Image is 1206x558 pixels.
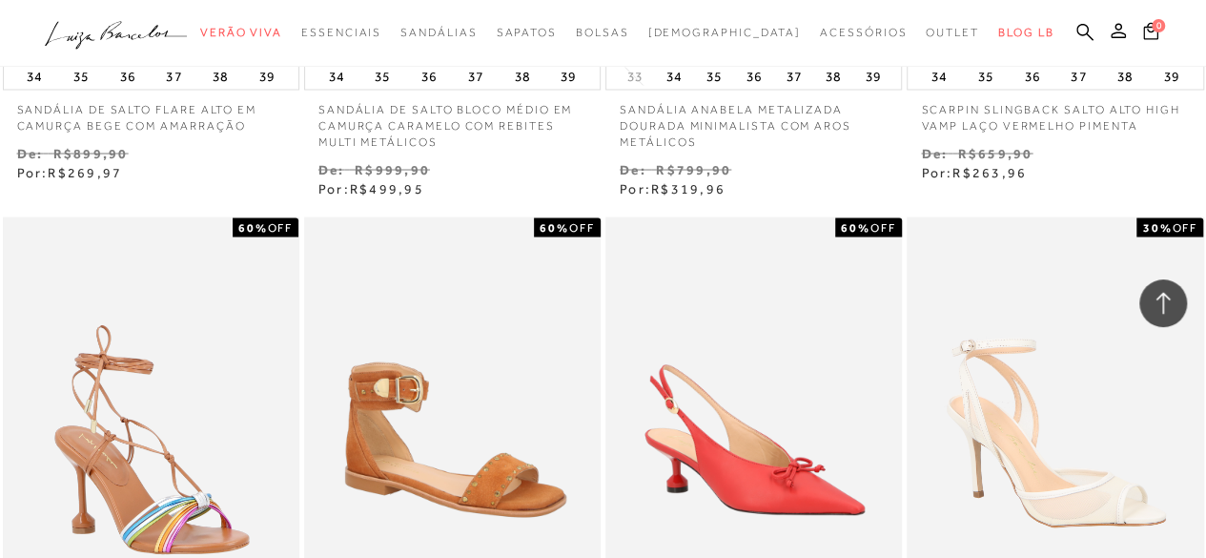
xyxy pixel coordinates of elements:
[820,15,907,51] a: noSubCategoriesText
[1152,19,1165,32] span: 0
[53,145,129,160] small: R$899,90
[318,180,424,196] span: Por:
[207,62,234,89] button: 38
[48,164,122,179] span: R$269,97
[1137,21,1164,47] button: 0
[1019,62,1046,89] button: 36
[860,62,887,89] button: 39
[301,15,381,51] a: noSubCategoriesText
[576,15,629,51] a: noSubCategoriesText
[68,62,94,89] button: 35
[957,145,1032,160] small: R$659,90
[921,164,1027,179] span: Por:
[998,26,1053,39] span: BLOG LB
[267,220,293,234] span: OFF
[160,62,187,89] button: 37
[555,62,582,89] button: 39
[200,15,282,51] a: noSubCategoriesText
[540,220,569,234] strong: 60%
[301,26,381,39] span: Essenciais
[651,180,726,196] span: R$319,96
[621,67,647,85] button: 33
[21,62,48,89] button: 34
[656,161,731,176] small: R$799,90
[701,62,727,89] button: 35
[998,15,1053,51] a: BLOG LB
[907,90,1203,134] a: SCARPIN SLINGBACK SALTO ALTO HIGH VAMP LAÇO VERMELHO PIMENTA
[1172,220,1197,234] span: OFF
[350,180,424,196] span: R$499,95
[462,62,489,89] button: 37
[952,164,1027,179] span: R$263,96
[972,62,999,89] button: 35
[355,161,430,176] small: R$999,90
[17,145,44,160] small: De:
[841,220,870,234] strong: 60%
[496,26,556,39] span: Sapatos
[200,26,282,39] span: Verão Viva
[114,62,141,89] button: 36
[17,164,123,179] span: Por:
[780,62,807,89] button: 37
[496,15,556,51] a: noSubCategoriesText
[1142,220,1172,234] strong: 30%
[921,145,948,160] small: De:
[620,161,646,176] small: De:
[605,90,902,149] a: SANDÁLIA ANABELA METALIZADA DOURADA MINIMALISTA COM AROS METÁLICOS
[254,62,280,89] button: 39
[238,220,268,234] strong: 60%
[369,62,396,89] button: 35
[620,180,726,196] span: Por:
[647,15,801,51] a: noSubCategoriesText
[400,26,477,39] span: Sandálias
[661,62,687,89] button: 34
[416,62,442,89] button: 36
[1112,62,1138,89] button: 38
[508,62,535,89] button: 38
[741,62,767,89] button: 36
[3,90,299,134] a: SANDÁLIA DE SALTO FLARE ALTO EM CAMURÇA BEGE COM AMARRAÇÃO
[1065,62,1092,89] button: 37
[569,220,595,234] span: OFF
[647,26,801,39] span: [DEMOGRAPHIC_DATA]
[820,62,847,89] button: 38
[304,90,601,149] a: SANDÁLIA DE SALTO BLOCO MÉDIO EM CAMURÇA CARAMELO COM REBITES MULTI METÁLICOS
[400,15,477,51] a: noSubCategoriesText
[926,15,979,51] a: noSubCategoriesText
[870,220,896,234] span: OFF
[820,26,907,39] span: Acessórios
[926,26,979,39] span: Outlet
[318,161,345,176] small: De:
[1158,62,1185,89] button: 39
[323,62,350,89] button: 34
[576,26,629,39] span: Bolsas
[926,62,952,89] button: 34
